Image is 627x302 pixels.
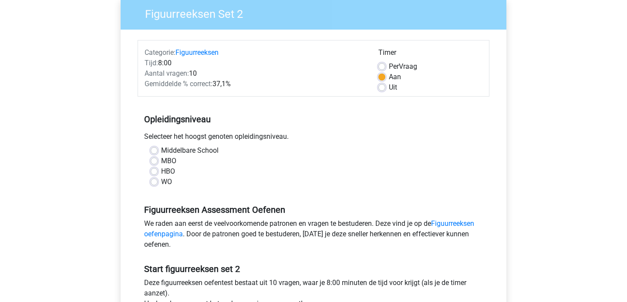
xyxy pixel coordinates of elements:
[161,156,176,166] label: MBO
[138,58,372,68] div: 8:00
[161,166,175,177] label: HBO
[389,72,401,82] label: Aan
[138,79,372,89] div: 37,1%
[144,205,483,215] h5: Figuurreeksen Assessment Oefenen
[161,177,172,187] label: WO
[138,68,372,79] div: 10
[135,4,500,21] h3: Figuurreeksen Set 2
[145,69,189,77] span: Aantal vragen:
[138,218,489,253] div: We raden aan eerst de veelvoorkomende patronen en vragen te bestuderen. Deze vind je op de . Door...
[161,145,219,156] label: Middelbare School
[145,80,212,88] span: Gemiddelde % correct:
[378,47,482,61] div: Timer
[144,111,483,128] h5: Opleidingsniveau
[389,62,399,70] span: Per
[175,48,219,57] a: Figuurreeksen
[138,131,489,145] div: Selecteer het hoogst genoten opleidingsniveau.
[389,82,397,93] label: Uit
[145,48,175,57] span: Categorie:
[144,264,483,274] h5: Start figuurreeksen set 2
[145,59,158,67] span: Tijd:
[389,61,417,72] label: Vraag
